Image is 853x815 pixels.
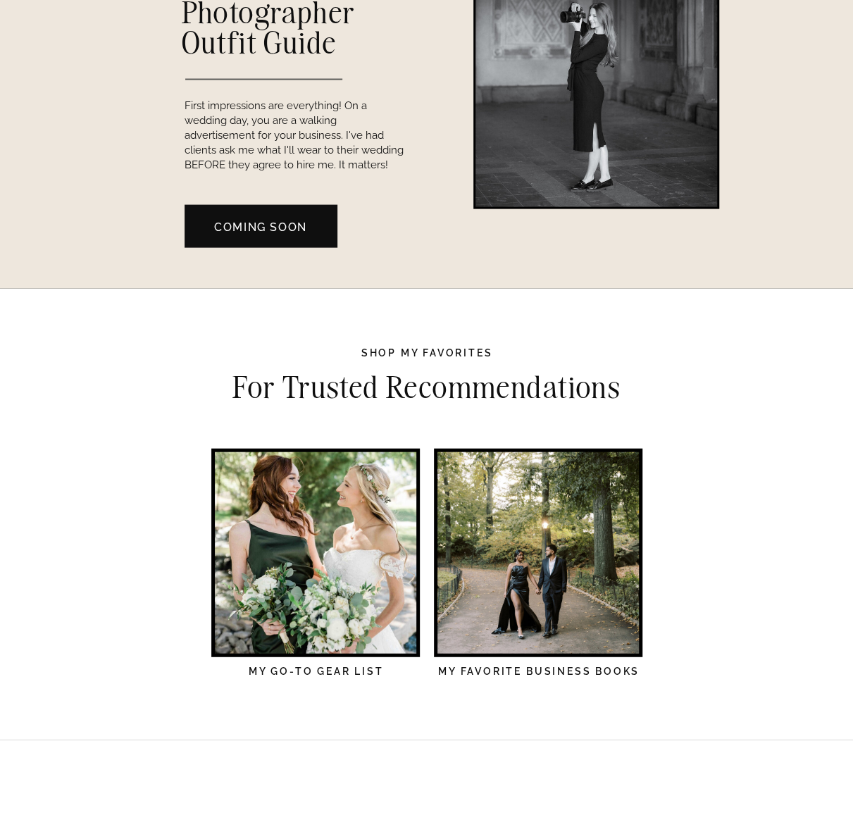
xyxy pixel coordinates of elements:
p: First impressions are everything! On a wedding day, you are a walking advertisement for your busi... [185,99,404,173]
h2: SHOP MY FAVORITES [292,348,563,361]
h2: For Trusted Recommendations [196,370,659,408]
a: My Go-to Gear List [216,666,417,707]
a: My Favorite Business books [437,666,642,707]
a: COMING SOON [197,219,325,234]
